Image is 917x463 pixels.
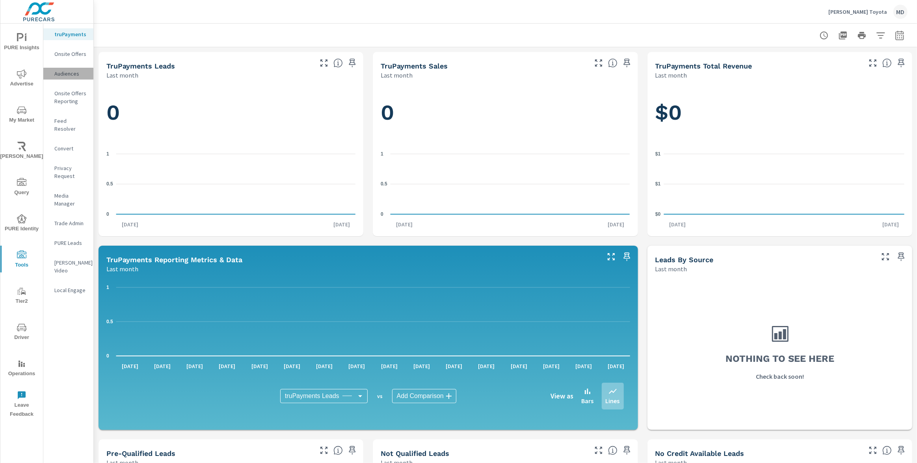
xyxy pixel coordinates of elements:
[106,353,109,359] text: 0
[43,284,93,296] div: Local Engage
[381,99,630,126] h1: 0
[538,362,565,370] p: [DATE]
[408,362,435,370] p: [DATE]
[381,62,448,70] h5: truPayments Sales
[278,362,306,370] p: [DATE]
[867,57,879,69] button: Make Fullscreen
[43,28,93,40] div: truPayments
[895,250,908,263] span: Save this to your personalized report
[3,287,41,306] span: Tier2
[54,30,87,38] p: truPayments
[318,57,330,69] button: Make Fullscreen
[3,323,41,342] span: Driver
[381,211,383,217] text: 0
[54,219,87,227] p: Trade Admin
[106,211,109,217] text: 0
[3,178,41,197] span: Query
[867,444,879,457] button: Make Fullscreen
[828,8,887,15] p: [PERSON_NAME] Toyota
[106,449,175,457] h5: Pre-Qualified Leads
[54,164,87,180] p: Privacy Request
[892,28,908,43] button: Select Date Range
[43,68,93,80] div: Audiences
[43,190,93,209] div: Media Manager
[54,89,87,105] p: Onsite Offers Reporting
[149,362,176,370] p: [DATE]
[346,57,359,69] span: Save this to your personalized report
[473,362,500,370] p: [DATE]
[43,217,93,229] div: Trade Admin
[181,362,208,370] p: [DATE]
[3,69,41,89] span: Advertise
[391,220,418,228] p: [DATE]
[333,58,343,68] span: The number of truPayments leads.
[3,214,41,233] span: PURE Identity
[54,117,87,133] p: Feed Resolver
[311,362,338,370] p: [DATE]
[873,28,889,43] button: Apply Filters
[43,143,93,154] div: Convert
[621,57,633,69] span: Save this to your personalized report
[106,319,113,324] text: 0.5
[54,144,87,152] p: Convert
[655,256,714,264] h5: Leads By Source
[655,449,744,457] h5: No Credit Available Leads
[725,352,834,365] h3: Nothing to see here
[381,151,383,157] text: 1
[106,99,355,126] h1: 0
[664,220,691,228] p: [DATE]
[54,259,87,274] p: [PERSON_NAME] Video
[116,362,144,370] p: [DATE]
[877,220,904,228] p: [DATE]
[3,142,41,161] span: [PERSON_NAME]
[381,449,449,457] h5: Not Qualified Leads
[854,28,870,43] button: Print Report
[54,70,87,78] p: Audiences
[106,264,138,274] p: Last month
[882,446,892,455] span: A lead that has been submitted but has not gone through the credit application process.
[381,181,387,187] text: 0.5
[655,99,904,126] h1: $0
[376,362,403,370] p: [DATE]
[895,444,908,457] span: Save this to your personalized report
[116,220,144,228] p: [DATE]
[592,57,605,69] button: Make Fullscreen
[655,264,687,274] p: Last month
[106,181,113,187] text: 0.5
[882,58,892,68] span: Total revenue from sales matched to a truPayments lead. [Source: This data is sourced from the de...
[368,393,392,400] p: vs
[381,70,413,80] p: Last month
[505,362,533,370] p: [DATE]
[213,362,241,370] p: [DATE]
[895,57,908,69] span: Save this to your personalized report
[621,444,633,457] span: Save this to your personalized report
[3,391,41,419] span: Leave Feedback
[603,362,630,370] p: [DATE]
[43,237,93,249] div: PURE Leads
[397,392,444,400] span: Add Comparison
[592,444,605,457] button: Make Fullscreen
[318,444,330,457] button: Make Fullscreen
[0,24,43,422] div: nav menu
[879,250,892,263] button: Make Fullscreen
[621,250,633,263] span: Save this to your personalized report
[3,106,41,125] span: My Market
[43,48,93,60] div: Onsite Offers
[655,211,661,217] text: $0
[43,257,93,276] div: [PERSON_NAME] Video
[333,446,343,455] span: A basic review has been done and approved the credit worthiness of the lead by the configured cre...
[3,33,41,52] span: PURE Insights
[54,192,87,207] p: Media Manager
[54,50,87,58] p: Onsite Offers
[893,5,908,19] div: MD
[655,181,661,187] text: $1
[3,250,41,270] span: Tools
[43,115,93,135] div: Feed Resolver
[328,220,355,228] p: [DATE]
[346,444,359,457] span: Save this to your personalized report
[582,396,594,406] p: Bars
[106,151,109,157] text: 1
[835,28,851,43] button: "Export Report to PDF"
[343,362,371,370] p: [DATE]
[43,87,93,107] div: Onsite Offers Reporting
